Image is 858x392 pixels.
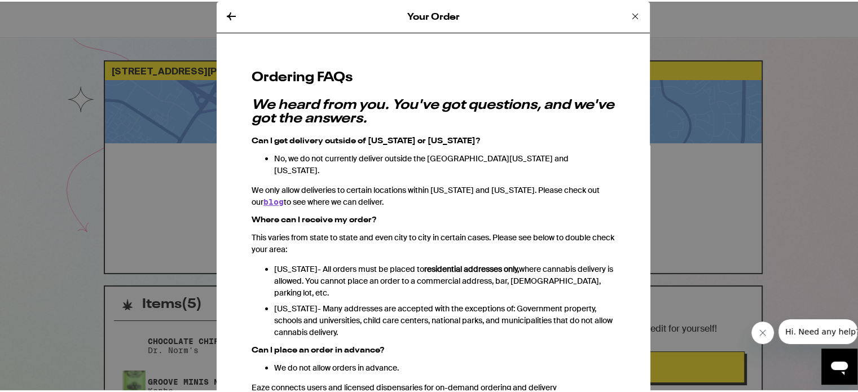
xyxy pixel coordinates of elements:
[274,262,615,297] li: - All orders must be placed to where cannabis delivery is allowed. You cannot place an order to a...
[274,262,318,272] span: [US_STATE]
[252,214,615,222] h3: Where can I receive my order?
[274,302,318,312] span: [US_STATE]
[252,345,615,353] h3: Can I place an order in advance?
[252,183,615,206] p: We only allow deliveries to certain locations within [US_STATE] and [US_STATE]. Please check out ...
[821,347,857,383] iframe: Button to launch messaging window
[751,320,774,342] iframe: Close message
[424,262,519,272] strong: residential addresses only,
[252,230,615,254] p: This varies from state to state and even city to city in certain cases. Please see below to doubl...
[778,318,857,342] iframe: Message from company
[274,360,615,372] p: We do not allow orders in advance.
[274,301,615,337] li: - Many addresses are accepted with the exceptions of: Government property, schools and universiti...
[274,151,615,175] p: No, we do not currently deliver outside the [GEOGRAPHIC_DATA][US_STATE] and [US_STATE].
[252,135,615,143] h3: Can I get delivery outside of [US_STATE] or [US_STATE]?
[252,67,615,86] h2: Ordering FAQs
[263,196,284,205] a: blog
[7,8,81,17] span: Hi. Need any help?
[252,97,614,124] em: We heard from you. You've got questions, and we've got the answers.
